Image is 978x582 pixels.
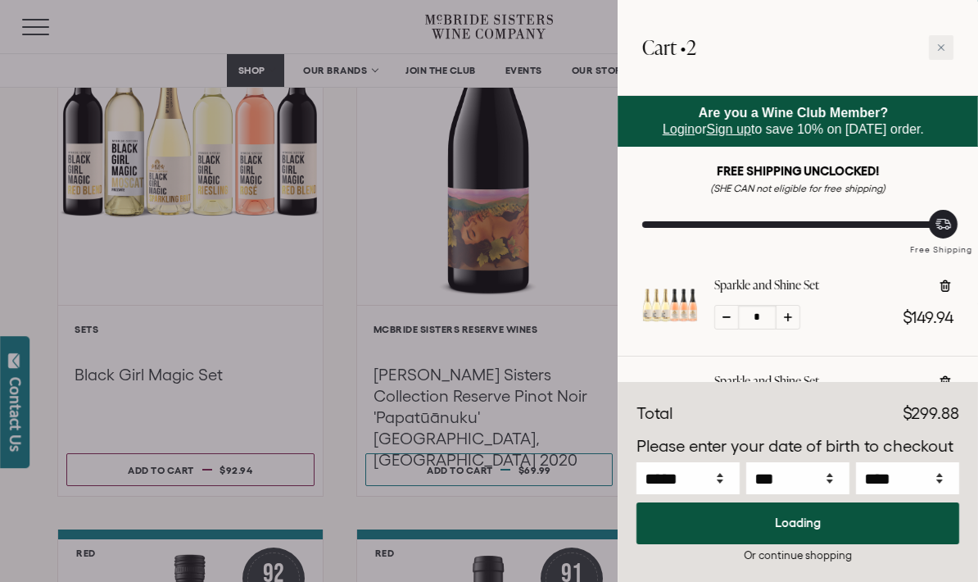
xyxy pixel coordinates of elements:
[663,106,924,136] span: or to save 10% on [DATE] order.
[636,548,959,563] div: Or continue shopping
[904,228,978,257] div: Free Shipping
[642,318,698,336] a: Sparkle and Shine Set
[636,402,672,426] div: Total
[903,308,953,326] span: $149.94
[686,34,696,61] span: 2
[636,502,959,544] button: Loading
[663,122,695,136] a: Login
[642,25,696,70] h2: Cart •
[699,106,889,120] strong: Are you a Wine Club Member?
[710,183,885,193] em: (SHE CAN not eligible for free shipping)
[714,373,819,389] a: Sparkle and Shine Set
[903,404,959,422] span: $299.88
[707,122,751,136] a: Sign up
[714,277,819,293] a: Sparkle and Shine Set
[717,164,879,178] strong: FREE SHIPPING UNCLOCKED!
[636,434,959,459] p: Please enter your date of birth to checkout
